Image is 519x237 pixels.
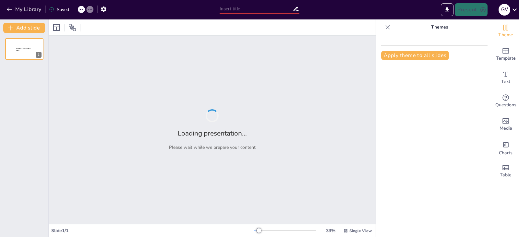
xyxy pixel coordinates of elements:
span: Text [501,78,510,85]
div: Add ready made slides [493,43,519,66]
span: Questions [495,101,516,109]
span: Single View [349,228,372,233]
button: G V [499,3,510,16]
span: Position [68,24,76,31]
div: Add charts and graphs [493,136,519,160]
div: Get real-time input from your audience [493,89,519,113]
span: Table [500,172,512,179]
p: Themes [393,19,486,35]
button: Present [455,3,487,16]
span: Charts [499,149,513,157]
div: Layout [51,22,62,33]
button: My Library [5,4,44,15]
div: Add images, graphics, shapes or video [493,113,519,136]
div: 1 [5,38,43,60]
button: Export to PowerPoint [441,3,453,16]
div: Change the overall theme [493,19,519,43]
h2: Loading presentation... [178,129,247,138]
p: Please wait while we prepare your content [169,144,256,150]
div: Add text boxes [493,66,519,89]
div: Saved [49,6,69,13]
span: Theme [498,31,513,39]
span: Template [496,55,516,62]
div: 33 % [323,228,338,234]
button: Add slide [3,23,45,33]
span: Sendsteps presentation editor [16,48,30,52]
div: G V [499,4,510,16]
div: 1 [36,52,42,58]
div: Add a table [493,160,519,183]
button: Apply theme to all slides [381,51,449,60]
span: Media [500,125,512,132]
div: Slide 1 / 1 [51,228,254,234]
input: Insert title [220,4,293,14]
